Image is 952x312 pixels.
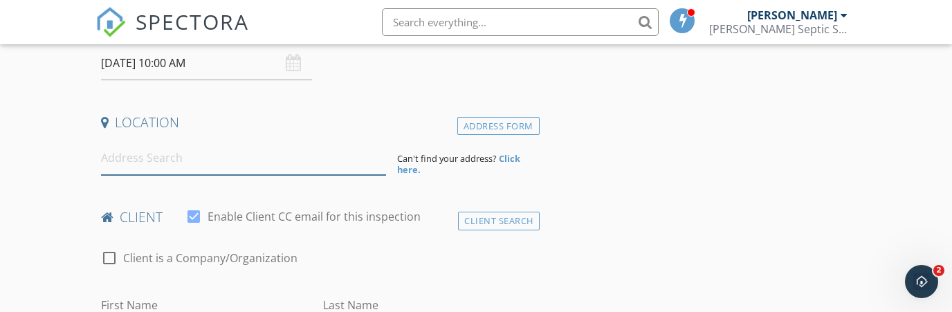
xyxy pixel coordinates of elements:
[101,141,386,175] input: Address Search
[397,152,520,176] strong: Click here.
[101,208,534,226] h4: client
[905,265,938,298] iframe: Intercom live chat
[747,8,837,22] div: [PERSON_NAME]
[95,7,126,37] img: The Best Home Inspection Software - Spectora
[457,117,540,136] div: Address Form
[382,8,659,36] input: Search everything...
[709,22,848,36] div: Metcalf Septic Services
[458,212,540,230] div: Client Search
[136,7,249,36] span: SPECTORA
[397,152,497,165] span: Can't find your address?
[101,113,534,131] h4: Location
[123,251,297,265] label: Client is a Company/Organization
[95,19,249,48] a: SPECTORA
[933,265,944,276] span: 2
[101,46,312,80] input: Select date
[208,210,421,223] label: Enable Client CC email for this inspection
